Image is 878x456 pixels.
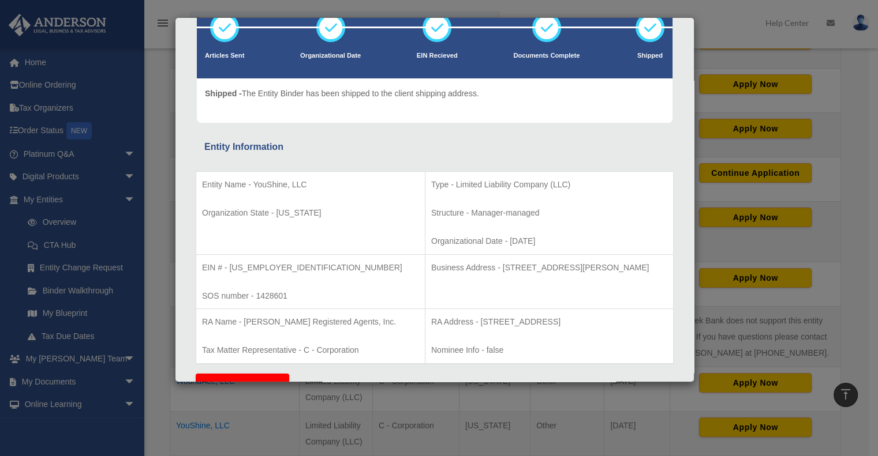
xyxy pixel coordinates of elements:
p: Nominee Info - false [431,343,667,357]
p: The Entity Binder has been shipped to the client shipping address. [205,86,479,101]
p: EIN # - [US_EMPLOYER_IDENTIFICATION_NUMBER] [202,261,419,275]
p: RA Address - [STREET_ADDRESS] [431,315,667,329]
p: EIN Recieved [417,50,458,62]
p: Type - Limited Liability Company (LLC) [431,178,667,192]
p: Documents Complete [513,50,580,62]
span: Shipped - [205,89,242,98]
p: Entity Name - YouShine, LLC [202,178,419,192]
p: Structure - Manager-managed [431,206,667,220]
div: Entity Information [204,139,665,155]
p: SOS number - 1428601 [202,289,419,303]
p: Shipped [636,50,664,62]
p: Organizational Date - [DATE] [431,234,667,248]
p: Articles Sent [205,50,244,62]
p: Tax Matter Representative - C - Corporation [202,343,419,357]
p: Business Address - [STREET_ADDRESS][PERSON_NAME] [431,261,667,275]
p: Organization State - [US_STATE] [202,206,419,220]
p: Organizational Date [300,50,361,62]
p: RA Name - [PERSON_NAME] Registered Agents, Inc. [202,315,419,329]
